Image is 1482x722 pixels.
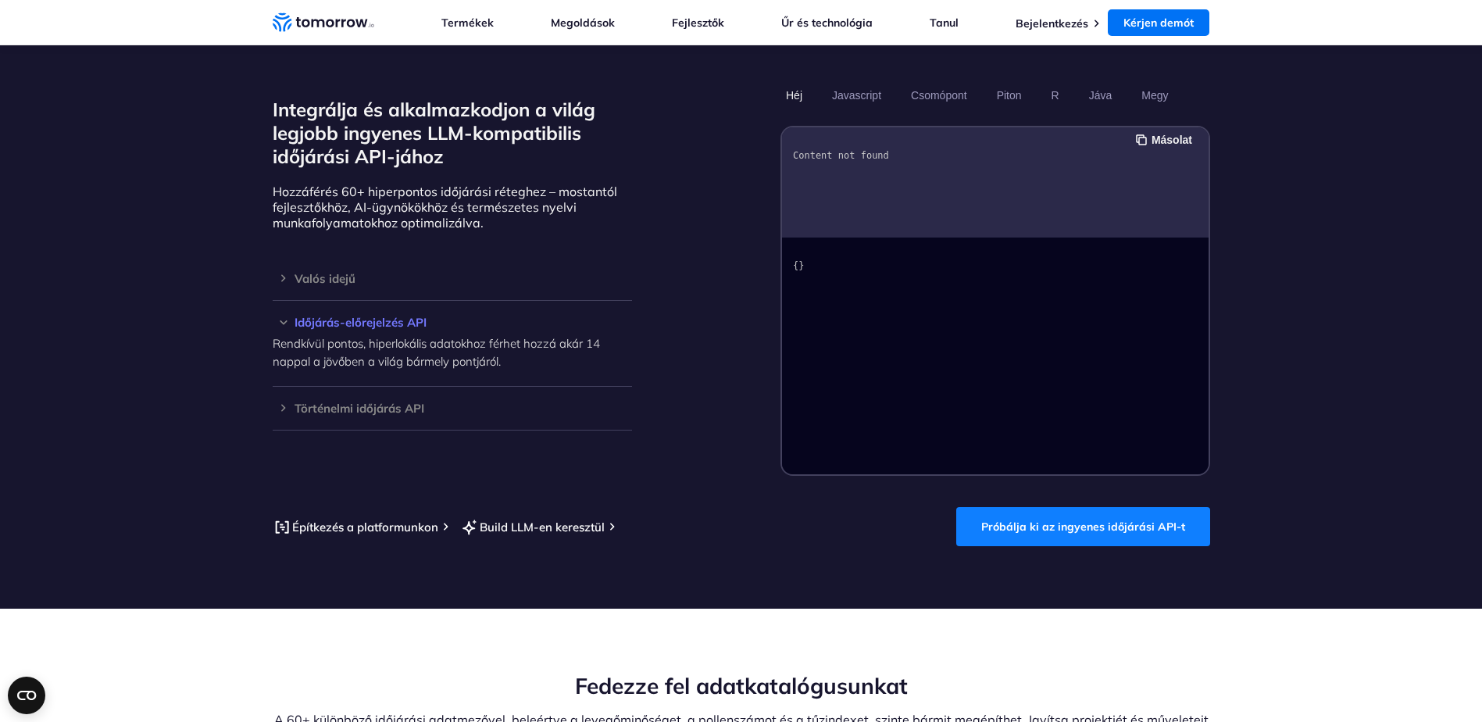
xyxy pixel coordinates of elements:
font: Építkezés a platformunkon [292,520,438,534]
h2: Integrálja és alkalmazkodjon a világ legjobb ingyenes LLM-kompatibilis időjárási API-jához [273,98,632,168]
a: Kérjen demót [1108,9,1209,36]
a: Próbálja ki az ingyenes időjárási API-t [956,507,1210,546]
a: Megoldások [551,16,615,30]
a: Bejelentkezés [1016,16,1088,30]
button: Csomópont [905,82,973,109]
p: Rendkívül pontos, hiperlokális adatokhoz férhet hozzá akár 14 nappal a jövőben a világ bármely po... [273,334,632,370]
button: Javascript [827,82,887,109]
a: Fejlesztők [672,16,724,30]
button: CMP widget megnyitása [8,677,45,714]
p: Hozzáférés 60+ hiperpontos időjárási réteghez – mostantól fejlesztőkhöz, AI-ügynökökhöz és termés... [273,184,632,231]
a: Űr és technológia [781,16,873,30]
button: Megy [1136,82,1173,109]
a: Kezdőlap link [273,11,374,34]
a: Tanul [930,16,959,30]
a: Építkezés a platformunkon [273,517,438,537]
code: Content not found [793,150,889,161]
code: {} [793,260,804,271]
button: Héj [780,82,808,109]
button: Piton [991,82,1027,109]
h3: Időjárás-előrejelzés API [273,316,632,328]
button: Másolat [1135,131,1196,148]
h2: Fedezze fel adatkatalógusunkat [273,671,1210,701]
h3: Történelmi időjárás API [273,402,632,414]
button: R [1045,82,1064,109]
font: Build LLM-en keresztül [480,520,605,534]
button: Jáva [1083,82,1117,109]
a: Build LLM-en keresztül [460,517,605,537]
a: Termékek [441,16,494,30]
h3: Valós idejű [273,273,632,284]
